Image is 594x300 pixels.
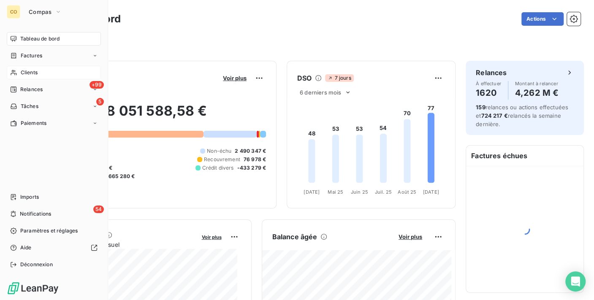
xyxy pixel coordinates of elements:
[106,173,135,180] span: -665 280 €
[476,104,485,111] span: 159
[565,271,586,292] div: Open Intercom Messenger
[399,233,422,240] span: Voir plus
[7,281,59,295] img: Logo LeanPay
[202,164,234,172] span: Crédit divers
[476,86,501,100] h4: 1620
[20,261,53,268] span: Déconnexion
[199,233,224,241] button: Voir plus
[93,205,104,213] span: 54
[20,227,78,235] span: Paramètres et réglages
[515,81,559,86] span: Montant à relancer
[220,74,249,82] button: Voir plus
[244,156,266,163] span: 76 978 €
[21,52,42,59] span: Factures
[21,69,38,76] span: Clients
[20,210,51,218] span: Notifications
[297,73,312,83] h6: DSO
[7,5,20,19] div: CO
[90,81,104,89] span: +99
[7,241,101,254] a: Aide
[351,189,368,195] tspan: Juin 25
[423,189,439,195] tspan: [DATE]
[398,189,416,195] tspan: Août 25
[20,86,43,93] span: Relances
[20,193,39,201] span: Imports
[325,74,353,82] span: 7 jours
[207,147,231,155] span: Non-échu
[223,75,247,81] span: Voir plus
[304,189,320,195] tspan: [DATE]
[375,189,392,195] tspan: Juil. 25
[396,233,425,241] button: Voir plus
[48,240,196,249] span: Chiffre d'affaires mensuel
[515,86,559,100] h4: 4,262 M €
[96,98,104,105] span: 5
[476,81,501,86] span: À effectuer
[48,103,266,128] h2: 8 051 588,58 €
[235,147,266,155] span: 2 490 347 €
[204,156,240,163] span: Recouvrement
[521,12,564,26] button: Actions
[481,112,507,119] span: 724 217 €
[300,89,341,96] span: 6 derniers mois
[272,232,317,242] h6: Balance âgée
[202,234,222,240] span: Voir plus
[20,35,60,43] span: Tableau de bord
[29,8,52,15] span: Compas
[328,189,343,195] tspan: Mai 25
[476,104,568,127] span: relances ou actions effectuées et relancés la semaine dernière.
[21,103,38,110] span: Tâches
[21,119,46,127] span: Paiements
[20,244,32,251] span: Aide
[476,68,507,78] h6: Relances
[466,146,583,166] h6: Factures échues
[237,164,266,172] span: -433 279 €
